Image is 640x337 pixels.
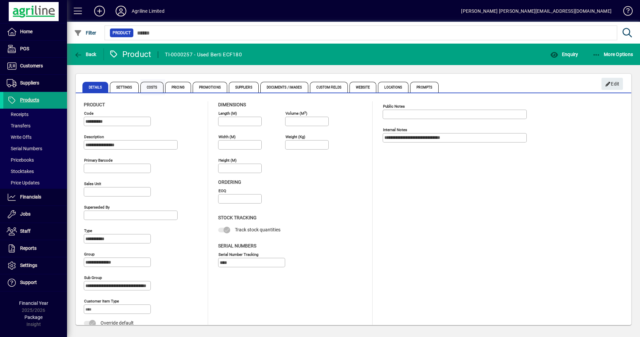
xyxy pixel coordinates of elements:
a: Receipts [3,109,67,120]
mat-label: Internal Notes [383,127,407,132]
mat-label: Description [84,134,104,139]
span: Enquiry [550,52,578,57]
a: Jobs [3,206,67,223]
a: Price Updates [3,177,67,188]
span: Ordering [218,179,241,185]
a: Reports [3,240,67,257]
button: Add [89,5,110,17]
span: Serial Numbers [218,243,256,248]
a: Customers [3,58,67,74]
span: Costs [140,82,164,93]
a: Support [3,274,67,291]
span: More Options [592,52,633,57]
span: Prompts [410,82,439,93]
span: Reports [20,245,37,251]
span: Transfers [7,123,30,128]
span: Dimensions [218,102,246,107]
span: Suppliers [229,82,259,93]
div: Product [109,49,151,60]
span: Customers [20,63,43,68]
span: Track stock quantities [235,227,280,232]
span: Override default [101,320,134,326]
a: Staff [3,223,67,240]
a: Transfers [3,120,67,131]
app-page-header-button: Back [67,48,104,60]
a: Write Offs [3,131,67,143]
mat-label: Sub group [84,275,102,280]
button: More Options [591,48,635,60]
span: Jobs [20,211,30,217]
mat-label: Customer Item Type [84,299,119,303]
a: Home [3,23,67,40]
div: Agriline Limited [132,6,165,16]
span: Settings [110,82,139,93]
a: Knowledge Base [618,1,632,23]
mat-label: Superseded by [84,205,110,210]
mat-label: Sales unit [84,181,101,186]
span: Settings [20,263,37,268]
span: Product [113,30,131,36]
a: Stocktakes [3,166,67,177]
span: Suppliers [20,80,39,86]
span: Stocktakes [7,169,34,174]
span: Products [20,97,39,103]
button: Back [72,48,98,60]
mat-label: Type [84,228,92,233]
span: Receipts [7,112,28,117]
span: Custom Fields [310,82,347,93]
mat-label: Volume (m ) [285,111,307,116]
span: Documents / Images [260,82,309,93]
a: Pricebooks [3,154,67,166]
span: Product [84,102,105,107]
mat-label: EOQ [218,188,226,193]
a: Serial Numbers [3,143,67,154]
mat-label: Public Notes [383,104,405,109]
span: Locations [378,82,408,93]
span: Website [349,82,377,93]
span: Pricebooks [7,157,34,163]
span: Serial Numbers [7,146,42,151]
a: Financials [3,189,67,206]
mat-label: Weight (Kg) [285,134,305,139]
sup: 3 [304,110,306,114]
span: Support [20,280,37,285]
span: Staff [20,228,30,234]
span: Financial Year [19,300,48,306]
span: Financials [20,194,41,200]
div: [PERSON_NAME] [PERSON_NAME][EMAIL_ADDRESS][DOMAIN_NAME] [461,6,612,16]
mat-label: Length (m) [218,111,237,116]
span: Edit [605,78,620,90]
span: Back [74,52,97,57]
span: Write Offs [7,134,31,140]
span: Pricing [165,82,191,93]
div: TI-0000257 - Used Berti ECF180 [165,49,242,60]
a: Settings [3,257,67,274]
a: Suppliers [3,75,67,92]
mat-label: Primary barcode [84,158,113,163]
span: Filter [74,30,97,36]
mat-label: Height (m) [218,158,237,163]
mat-label: Serial Number tracking [218,252,258,257]
mat-label: Group [84,252,94,257]
span: Home [20,29,33,34]
button: Filter [72,27,98,39]
span: Price Updates [7,180,40,185]
span: Stock Tracking [218,215,257,220]
mat-label: Code [84,111,93,116]
span: Promotions [193,82,227,93]
a: POS [3,41,67,57]
button: Enquiry [549,48,580,60]
mat-label: Width (m) [218,134,236,139]
span: Package [24,315,43,320]
button: Edit [601,78,623,90]
span: Details [82,82,108,93]
span: POS [20,46,29,51]
button: Profile [110,5,132,17]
